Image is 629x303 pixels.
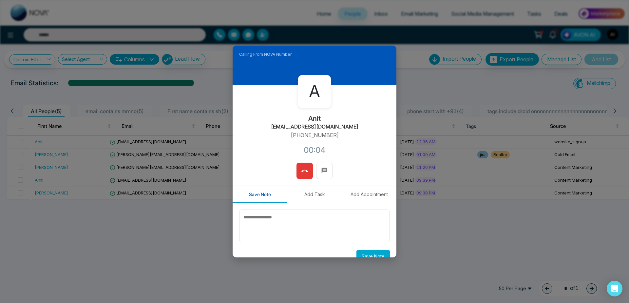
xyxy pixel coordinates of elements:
[607,281,622,296] div: Open Intercom Messenger
[287,186,342,203] button: Add Task
[304,144,325,156] div: 00:04
[291,131,339,139] p: [PHONE_NUMBER]
[356,250,390,262] button: Save Note
[271,124,358,130] h2: [EMAIL_ADDRESS][DOMAIN_NAME]
[233,186,287,203] button: Save Note
[239,51,292,57] span: Calling From NOVA Number
[309,79,320,104] span: A
[342,186,396,203] button: Add Appointment
[308,114,321,122] h2: Anit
